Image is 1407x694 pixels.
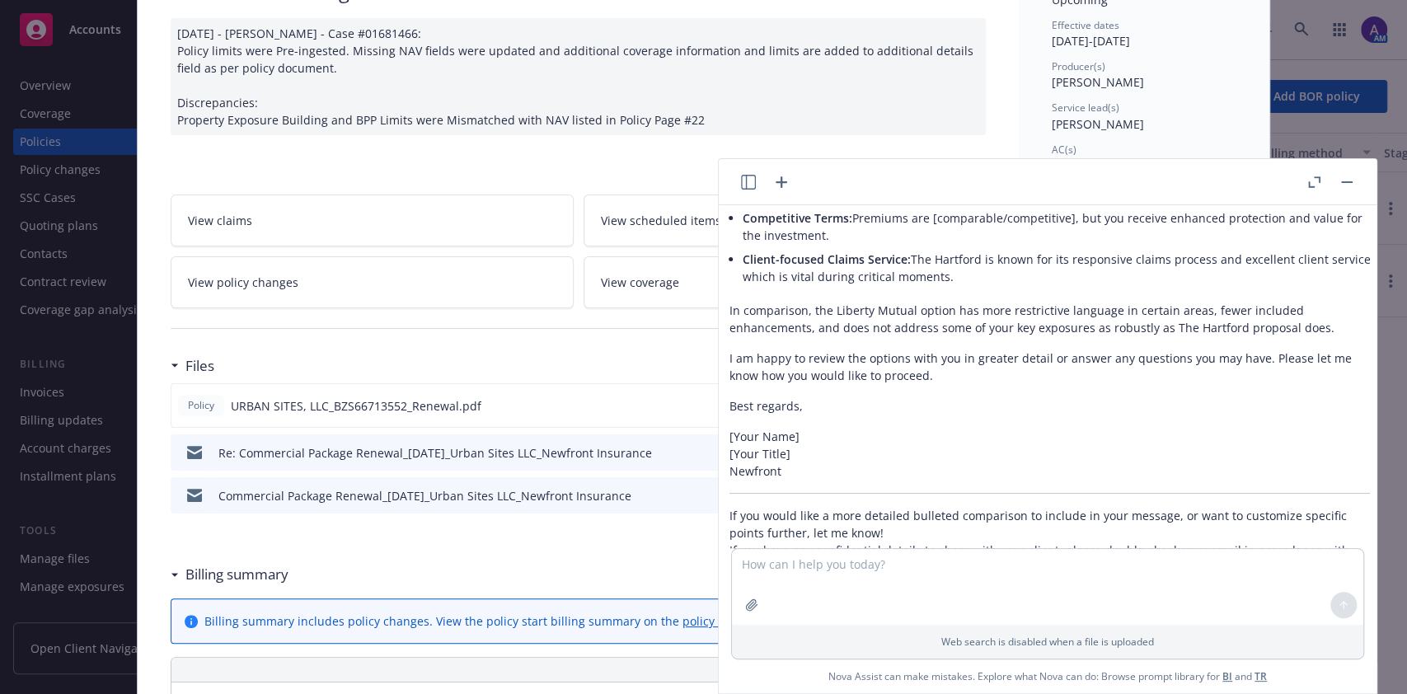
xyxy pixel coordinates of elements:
p: Web search is disabled when a file is uploaded [742,635,1353,649]
a: View coverage [584,256,987,308]
span: [PERSON_NAME] [1052,116,1144,132]
li: Premiums are [comparable/competitive], but you receive enhanced protection and value for the inve... [743,206,1381,247]
h3: Billing summary [185,564,288,585]
a: TR [1255,669,1267,683]
span: Producer(s) [1052,59,1105,73]
span: View policy changes [188,274,298,291]
div: [DATE] - [PERSON_NAME] - Case #01681466: Policy limits were Pre-ingested. Missing NAV fields were... [171,18,986,135]
span: Client-focused Claims Service: [743,251,911,267]
div: Files [171,355,214,377]
a: BI [1222,669,1232,683]
a: policy start page [682,613,774,629]
li: The Hartford is known for its responsive claims process and excellent client service, which is vi... [743,247,1381,288]
span: Competitive Terms: [743,210,852,226]
h3: Files [185,355,214,377]
span: View scheduled items [601,212,721,229]
a: View claims [171,195,574,246]
span: Nic [PERSON_NAME] [1052,157,1165,173]
a: View scheduled items [584,195,987,246]
div: Commercial Package Renewal_[DATE]_Urban Sites LLC_Newfront Insurance [218,487,631,504]
span: View coverage [601,274,679,291]
span: Effective dates [1052,18,1119,32]
div: Billing summary [171,564,288,585]
div: Billing summary includes policy changes. View the policy start billing summary on the . [204,612,777,630]
span: [PERSON_NAME] [1052,74,1144,90]
span: Service lead(s) [1052,101,1119,115]
p: In comparison, the Liberty Mutual option has more restrictive language in certain areas, fewer in... [729,302,1381,336]
div: [DATE] - [DATE] [1052,18,1236,49]
p: [Your Name] [Your Title] Newfront [729,428,1381,480]
p: Best regards, [729,397,1381,415]
span: Nova Assist can make mistakes. Explore what Nova can do: Browse prompt library for and [828,659,1267,693]
a: View policy changes [171,256,574,308]
span: URBAN SITES, LLC_BZS66713552_Renewal.pdf [231,397,481,415]
p: If you would like a more detailed bulleted comparison to include in your message, or want to cust... [729,507,1381,576]
span: AC(s) [1052,143,1076,157]
span: View claims [188,212,252,229]
span: Policy [185,398,218,413]
div: Re: Commercial Package Renewal_[DATE]_Urban Sites LLC_Newfront Insurance [218,444,652,462]
p: I am happy to review the options with you in greater detail or answer any questions you may have.... [729,349,1381,384]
